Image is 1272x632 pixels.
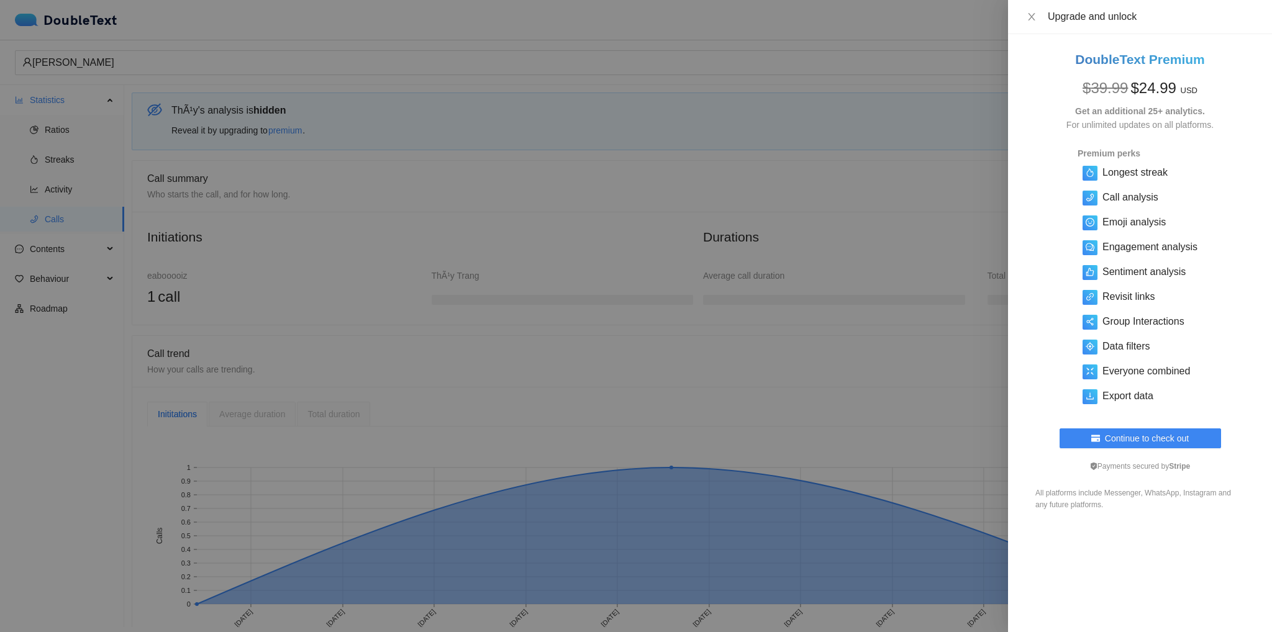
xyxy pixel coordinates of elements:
span: Payments secured by [1090,462,1190,471]
div: Upgrade and unlock [1048,10,1257,24]
span: fullscreen-exit [1086,367,1094,376]
h5: Emoji analysis [1102,215,1166,230]
span: close [1027,12,1037,22]
span: $ 24.99 [1130,79,1176,96]
h5: Export data [1102,389,1153,404]
span: safety-certificate [1090,463,1097,470]
span: For unlimited updates on all platforms. [1066,120,1214,130]
button: credit-cardContinue to check out [1060,428,1221,448]
span: link [1086,292,1094,301]
h5: Longest streak [1102,165,1168,180]
span: smile [1086,218,1094,227]
button: Close [1023,11,1040,23]
strong: Get an additional 25+ analytics. [1075,106,1205,116]
span: All platforms include Messenger, WhatsApp, Instagram and any future platforms. [1035,489,1231,509]
h5: Sentiment analysis [1102,264,1186,279]
span: $ 39.99 [1083,79,1128,96]
h5: Group Interactions [1102,314,1184,329]
span: comment [1086,243,1094,251]
span: aim [1086,342,1094,351]
span: share-alt [1086,317,1094,326]
h5: Call analysis [1102,190,1158,205]
strong: Premium perks [1078,148,1140,158]
h5: Everyone combined [1102,364,1190,379]
span: credit-card [1091,434,1100,444]
h5: Revisit links [1102,289,1155,304]
span: download [1086,392,1094,400]
h2: DoubleText Premium [1023,49,1257,70]
h5: Engagement analysis [1102,240,1197,255]
span: like [1086,268,1094,276]
span: Continue to check out [1105,431,1189,445]
span: USD [1181,86,1197,95]
h5: Data filters [1102,339,1150,354]
b: Stripe [1169,462,1190,471]
span: fire [1086,168,1094,177]
span: phone [1086,193,1094,202]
